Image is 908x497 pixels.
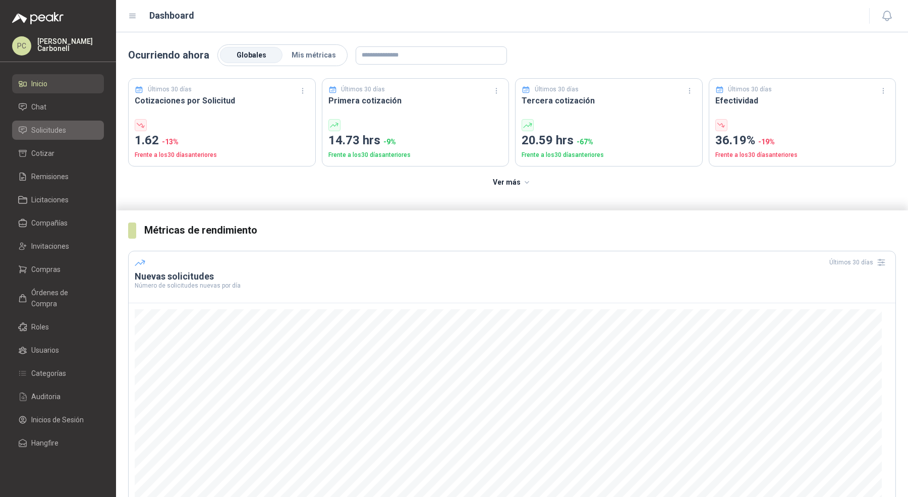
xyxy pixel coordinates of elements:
[715,150,890,160] p: Frente a los 30 días anteriores
[128,47,209,63] p: Ocurriendo ahora
[135,94,309,107] h3: Cotizaciones por Solicitud
[577,138,593,146] span: -67 %
[31,148,54,159] span: Cotizar
[31,414,84,425] span: Inicios de Sesión
[12,12,64,24] img: Logo peakr
[12,237,104,256] a: Invitaciones
[12,190,104,209] a: Licitaciones
[487,173,537,193] button: Ver más
[31,391,61,402] span: Auditoria
[31,194,69,205] span: Licitaciones
[328,150,503,160] p: Frente a los 30 días anteriores
[31,321,49,333] span: Roles
[522,131,696,150] p: 20.59 hrs
[31,264,61,275] span: Compras
[31,368,66,379] span: Categorías
[341,85,385,94] p: Últimos 30 días
[12,36,31,56] div: PC
[522,94,696,107] h3: Tercera cotización
[12,74,104,93] a: Inicio
[31,125,66,136] span: Solicitudes
[237,51,266,59] span: Globales
[328,94,503,107] h3: Primera cotización
[12,410,104,429] a: Inicios de Sesión
[31,241,69,252] span: Invitaciones
[12,433,104,453] a: Hangfire
[135,131,309,150] p: 1.62
[148,85,192,94] p: Últimos 30 días
[31,101,46,113] span: Chat
[31,437,59,449] span: Hangfire
[728,85,772,94] p: Últimos 30 días
[758,138,775,146] span: -19 %
[383,138,396,146] span: -9 %
[535,85,579,94] p: Últimos 30 días
[135,283,889,289] p: Número de solicitudes nuevas por día
[12,167,104,186] a: Remisiones
[12,260,104,279] a: Compras
[37,38,104,52] p: [PERSON_NAME] Carbonell
[162,138,179,146] span: -13 %
[292,51,336,59] span: Mis métricas
[31,217,68,229] span: Compañías
[328,131,503,150] p: 14.73 hrs
[715,131,890,150] p: 36.19%
[12,283,104,313] a: Órdenes de Compra
[31,287,94,309] span: Órdenes de Compra
[715,94,890,107] h3: Efectividad
[135,270,889,283] h3: Nuevas solicitudes
[12,341,104,360] a: Usuarios
[31,78,47,89] span: Inicio
[12,387,104,406] a: Auditoria
[12,97,104,117] a: Chat
[149,9,194,23] h1: Dashboard
[12,121,104,140] a: Solicitudes
[12,364,104,383] a: Categorías
[31,345,59,356] span: Usuarios
[144,223,896,238] h3: Métricas de rendimiento
[31,171,69,182] span: Remisiones
[829,254,889,270] div: Últimos 30 días
[12,317,104,337] a: Roles
[135,150,309,160] p: Frente a los 30 días anteriores
[12,213,104,233] a: Compañías
[12,144,104,163] a: Cotizar
[522,150,696,160] p: Frente a los 30 días anteriores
